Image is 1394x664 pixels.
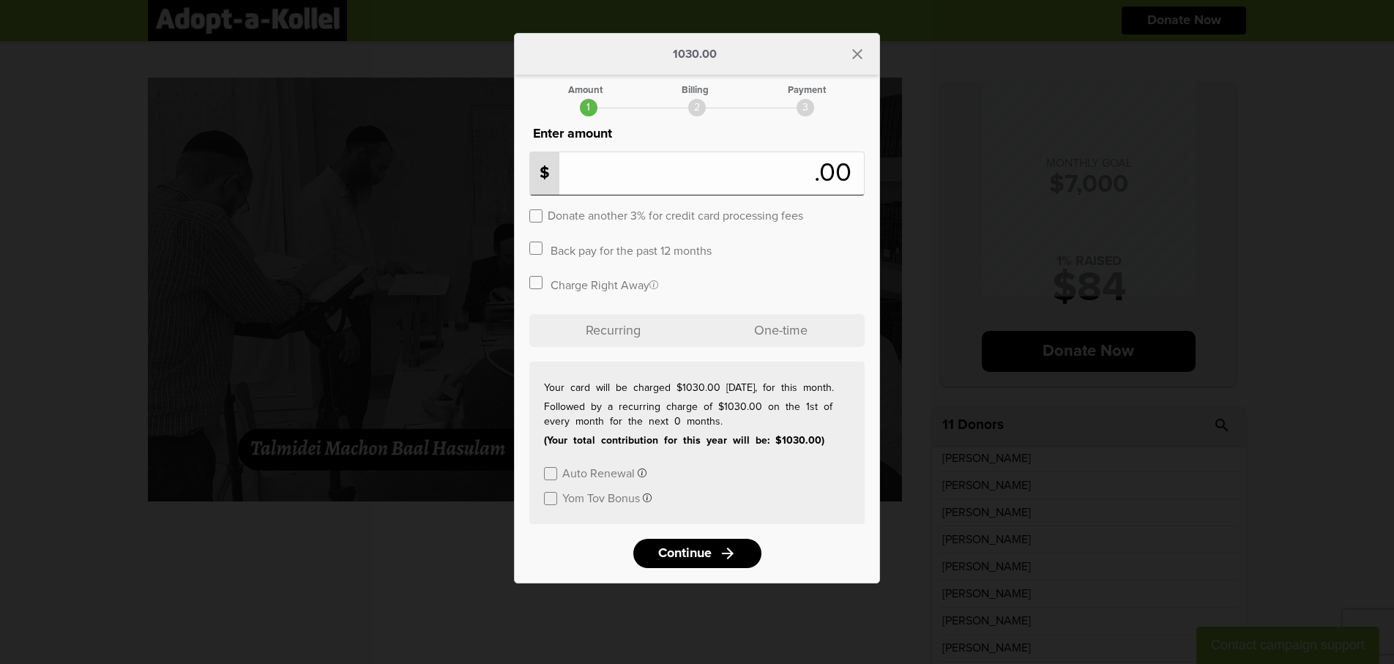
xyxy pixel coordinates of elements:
p: (Your total contribution for this year will be: $1030.00) [544,433,850,448]
a: Continuearrow_forward [633,539,761,568]
div: 2 [688,99,706,116]
div: Payment [788,86,826,95]
p: One-time [697,314,865,347]
button: Auto Renewal [562,466,646,480]
span: Continue [658,547,712,560]
p: Followed by a recurring charge of $1030.00 on the 1st of every month for the next 0 months. [544,400,850,429]
div: Billing [682,86,709,95]
label: Donate another 3% for credit card processing fees [548,208,803,222]
button: Yom Tov Bonus [562,490,652,504]
label: Charge Right Away [551,277,658,291]
i: arrow_forward [719,545,737,562]
label: Back pay for the past 12 months [551,243,712,257]
p: Enter amount [529,124,865,144]
span: .00 [814,160,859,187]
label: Auto Renewal [562,466,635,480]
div: Amount [568,86,603,95]
p: Recurring [529,314,697,347]
p: $ [530,152,559,195]
p: 1030.00 [673,48,717,60]
i: close [849,45,866,63]
div: 1 [580,99,597,116]
label: Yom Tov Bonus [562,490,640,504]
div: 3 [797,99,814,116]
p: Your card will be charged $1030.00 [DATE], for this month. [544,381,850,395]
